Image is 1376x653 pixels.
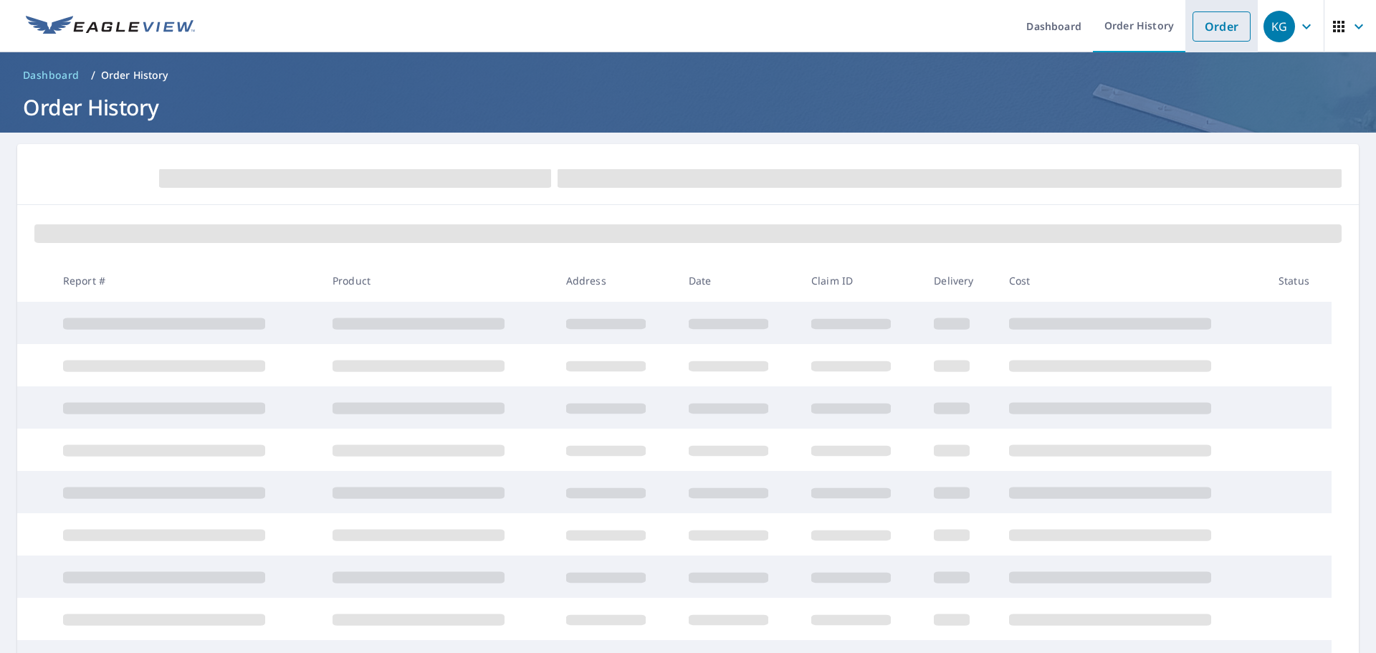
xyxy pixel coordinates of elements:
[17,92,1359,122] h1: Order History
[1267,259,1332,302] th: Status
[17,64,1359,87] nav: breadcrumb
[23,68,80,82] span: Dashboard
[321,259,555,302] th: Product
[800,259,922,302] th: Claim ID
[91,67,95,84] li: /
[922,259,997,302] th: Delivery
[998,259,1267,302] th: Cost
[52,259,321,302] th: Report #
[1263,11,1295,42] div: KG
[101,68,168,82] p: Order History
[17,64,85,87] a: Dashboard
[677,259,800,302] th: Date
[26,16,195,37] img: EV Logo
[555,259,677,302] th: Address
[1193,11,1251,42] a: Order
